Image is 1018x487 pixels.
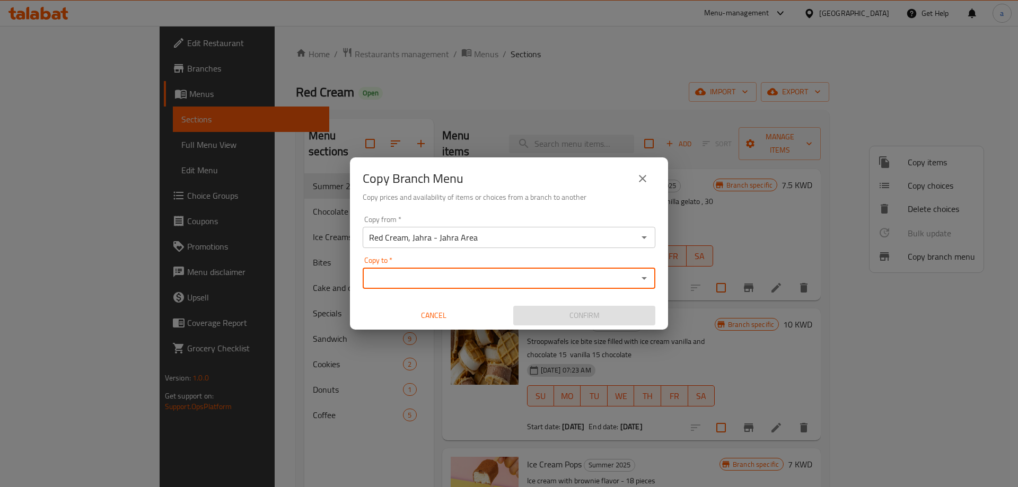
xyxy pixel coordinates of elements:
[363,170,463,187] h2: Copy Branch Menu
[637,230,652,245] button: Open
[637,271,652,286] button: Open
[363,306,505,325] button: Cancel
[367,309,501,322] span: Cancel
[630,166,655,191] button: close
[363,191,655,203] h6: Copy prices and availability of items or choices from a branch to another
